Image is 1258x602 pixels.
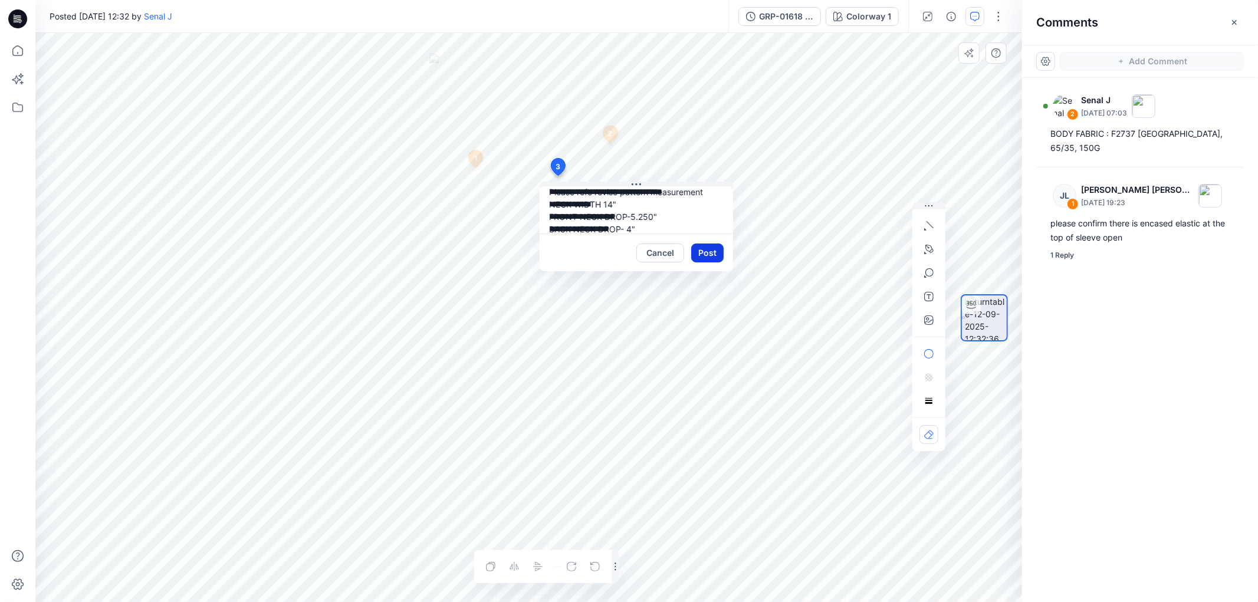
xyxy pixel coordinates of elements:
img: Senal J [1053,94,1076,118]
div: Colorway 1 [846,10,891,23]
button: Post [691,244,724,262]
div: 1 [1067,198,1079,210]
img: turntable-12-09-2025-12:32:36 [965,295,1007,340]
div: GRP-01618 GATHERED NECK TEE + FLOWY SHORT_DEVELOPMENT [759,10,813,23]
button: Cancel [636,244,684,262]
div: please confirm there is encased elastic at the top of sleeve open [1050,216,1230,245]
div: 2 [1067,108,1079,120]
p: Senal J [1081,93,1127,107]
button: Colorway 1 [826,7,899,26]
p: [DATE] 19:23 [1081,197,1194,209]
div: JL [1053,184,1076,208]
div: BODY FABRIC : F2737 [GEOGRAPHIC_DATA], 65/35, 150G [1050,127,1230,155]
div: 1 Reply [1050,249,1074,261]
span: Posted [DATE] 12:32 by [50,10,172,22]
button: Add Comment [1060,52,1244,71]
a: Senal J [144,11,172,21]
button: GRP-01618 GATHERED NECK TEE + FLOWY SHORT_DEVELOPMENT [738,7,821,26]
span: 3 [556,162,561,172]
p: [PERSON_NAME] [PERSON_NAME] [1081,183,1194,197]
button: Details [942,7,961,26]
h2: Comments [1036,15,1098,29]
p: [DATE] 07:03 [1081,107,1127,119]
